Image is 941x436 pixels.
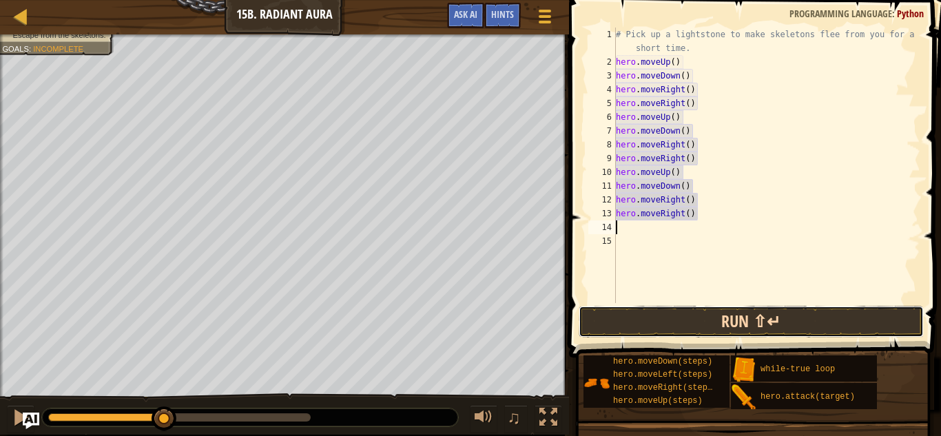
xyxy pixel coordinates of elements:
[528,3,562,35] button: Show game menu
[23,413,39,429] button: Ask AI
[588,110,616,124] div: 6
[535,405,562,433] button: Toggle fullscreen
[761,392,855,402] span: hero.attack(target)
[588,28,616,55] div: 1
[731,357,757,383] img: portrait.png
[470,405,497,433] button: Adjust volume
[588,193,616,207] div: 12
[613,396,703,406] span: hero.moveUp(steps)
[588,207,616,220] div: 13
[897,7,924,20] span: Python
[613,370,712,380] span: hero.moveLeft(steps)
[579,306,924,338] button: Run ⇧↵
[588,55,616,69] div: 2
[588,96,616,110] div: 5
[447,3,484,28] button: Ask AI
[588,152,616,165] div: 9
[588,124,616,138] div: 7
[583,370,610,396] img: portrait.png
[588,69,616,83] div: 3
[504,405,528,433] button: ♫
[613,357,712,366] span: hero.moveDown(steps)
[29,44,33,53] span: :
[588,165,616,179] div: 10
[731,384,757,411] img: portrait.png
[507,407,521,428] span: ♫
[892,7,897,20] span: :
[2,30,105,41] li: Escape from the skeletons.
[588,138,616,152] div: 8
[588,83,616,96] div: 4
[613,383,717,393] span: hero.moveRight(steps)
[588,179,616,193] div: 11
[33,44,83,53] span: Incomplete
[761,364,835,374] span: while-true loop
[491,8,514,21] span: Hints
[2,44,29,53] span: Goals
[588,234,616,248] div: 15
[789,7,892,20] span: Programming language
[588,220,616,234] div: 14
[454,8,477,21] span: Ask AI
[7,405,34,433] button: Ctrl + P: Pause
